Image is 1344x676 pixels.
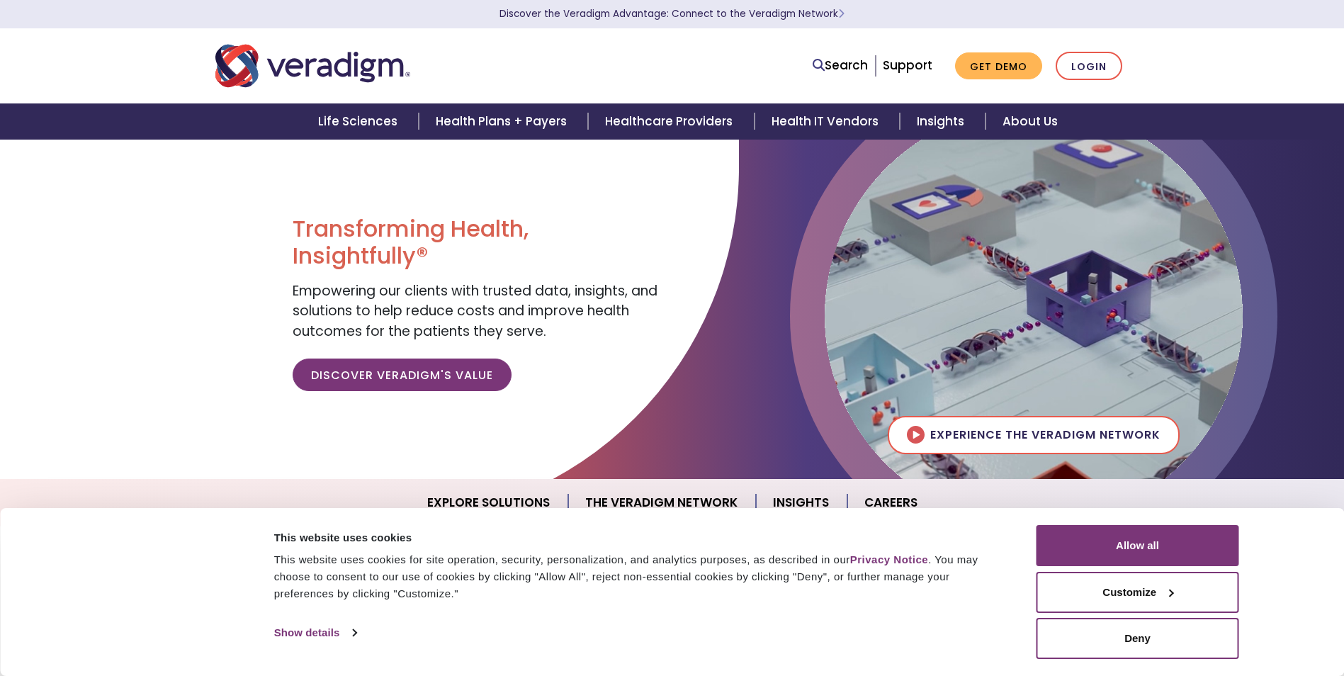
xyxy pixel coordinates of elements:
a: Explore Solutions [410,485,568,521]
a: Healthcare Providers [588,103,754,140]
div: This website uses cookies for site operation, security, personalization, and analytics purposes, ... [274,551,1005,602]
a: Health Plans + Payers [419,103,588,140]
button: Customize [1037,572,1239,613]
div: This website uses cookies [274,529,1005,546]
a: Get Demo [955,52,1042,80]
h1: Transforming Health, Insightfully® [293,215,661,270]
a: Discover Veradigm's Value [293,359,512,391]
a: Discover the Veradigm Advantage: Connect to the Veradigm NetworkLearn More [499,7,845,21]
button: Deny [1037,618,1239,659]
span: Empowering our clients with trusted data, insights, and solutions to help reduce costs and improv... [293,281,657,341]
a: Login [1056,52,1122,81]
a: Life Sciences [301,103,419,140]
a: About Us [986,103,1075,140]
a: Privacy Notice [850,553,928,565]
a: Show details [274,622,356,643]
a: Insights [756,485,847,521]
a: The Veradigm Network [568,485,756,521]
span: Learn More [838,7,845,21]
a: Insights [900,103,986,140]
button: Allow all [1037,525,1239,566]
a: Careers [847,485,934,521]
a: Support [883,57,932,74]
a: Search [813,56,868,75]
img: Veradigm logo [215,43,410,89]
a: Health IT Vendors [755,103,900,140]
